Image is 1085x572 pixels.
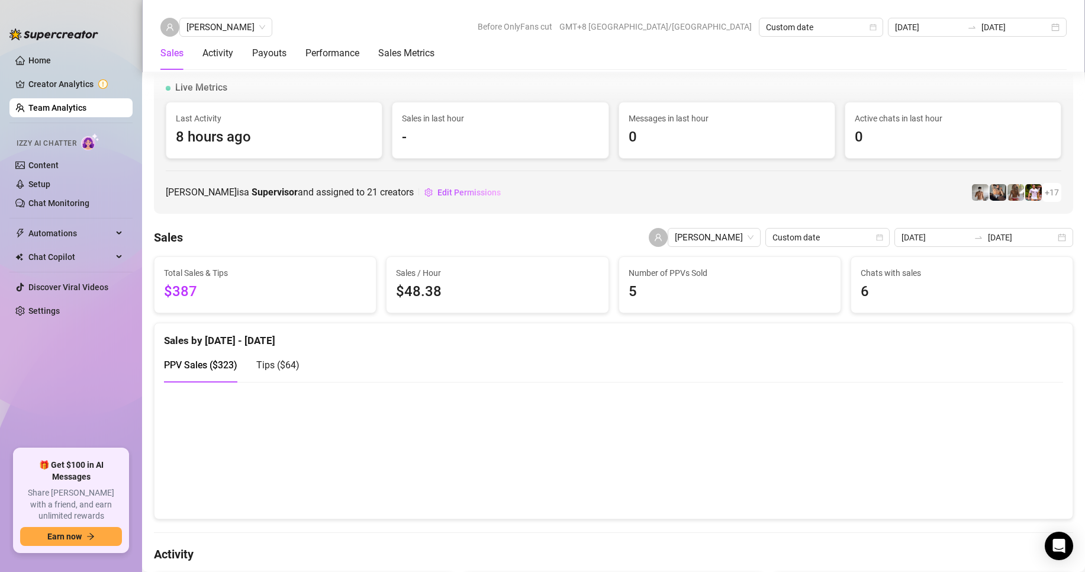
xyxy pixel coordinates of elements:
span: to [967,23,977,32]
a: Team Analytics [28,103,86,113]
span: calendar [876,234,883,241]
span: 0 [629,126,825,149]
img: George [990,184,1006,201]
span: Sales in last hour [402,112,598,125]
span: Edit Permissions [437,188,501,197]
span: Total Sales & Tips [164,266,366,279]
h4: Activity [154,546,1073,563]
b: Supervisor [252,187,298,198]
span: 🎁 Get $100 in AI Messages [20,459,122,483]
span: Share [PERSON_NAME] with a friend, and earn unlimited rewards [20,487,122,522]
div: Performance [305,46,359,60]
h4: Sales [154,229,183,246]
span: user [166,23,174,31]
span: Chloe Louise [186,18,265,36]
span: Automations [28,224,112,243]
span: Tips ( $64 ) [256,359,300,371]
a: Setup [28,179,50,189]
span: Custom date [772,229,883,246]
span: Active chats in last hour [855,112,1051,125]
a: Chat Monitoring [28,198,89,208]
span: 21 [367,187,378,198]
span: 5 [629,281,831,303]
span: Izzy AI Chatter [17,138,76,149]
img: aussieboy_j [972,184,989,201]
img: logo-BBDzfeDw.svg [9,28,98,40]
span: 0 [855,126,1051,149]
img: Nathaniel [1007,184,1024,201]
span: Before OnlyFans cut [478,18,552,36]
button: Earn nowarrow-right [20,527,122,546]
span: $48.38 [396,281,598,303]
span: Messages in last hour [629,112,825,125]
a: Settings [28,306,60,316]
span: 8 hours ago [176,126,372,149]
div: Sales Metrics [378,46,434,60]
span: swap-right [974,233,983,242]
span: PPV Sales ( $323 ) [164,359,237,371]
span: + 17 [1045,186,1059,199]
span: Sales / Hour [396,266,598,279]
input: Start date [895,21,962,34]
input: Start date [902,231,969,244]
span: $387 [164,281,366,303]
a: Creator Analytics exclamation-circle [28,75,123,94]
span: setting [424,188,433,197]
span: [PERSON_NAME] is a and assigned to creators [166,185,414,200]
a: Home [28,56,51,65]
img: Hector [1025,184,1042,201]
a: Discover Viral Videos [28,282,108,292]
div: Activity [202,46,233,60]
span: user [654,233,662,242]
div: Sales [160,46,183,60]
span: - [402,126,598,149]
span: calendar [870,24,877,31]
span: 6 [861,281,1063,303]
span: Last Activity [176,112,372,125]
span: GMT+8 [GEOGRAPHIC_DATA]/[GEOGRAPHIC_DATA] [559,18,752,36]
span: Chat Copilot [28,248,112,266]
div: Sales by [DATE] - [DATE] [164,323,1063,349]
a: Content [28,160,59,170]
span: Chloe Louise [675,229,754,246]
input: End date [988,231,1055,244]
span: to [974,233,983,242]
div: Open Intercom Messenger [1045,532,1073,560]
button: Edit Permissions [424,183,501,202]
span: Chats with sales [861,266,1063,279]
input: End date [981,21,1049,34]
div: Payouts [252,46,286,60]
img: AI Chatter [81,133,99,150]
span: Custom date [766,18,876,36]
span: Live Metrics [175,81,227,95]
span: arrow-right [86,532,95,541]
img: Chat Copilot [15,253,23,261]
span: Number of PPVs Sold [629,266,831,279]
span: swap-right [967,23,977,32]
span: Earn now [47,532,82,541]
span: thunderbolt [15,229,25,238]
